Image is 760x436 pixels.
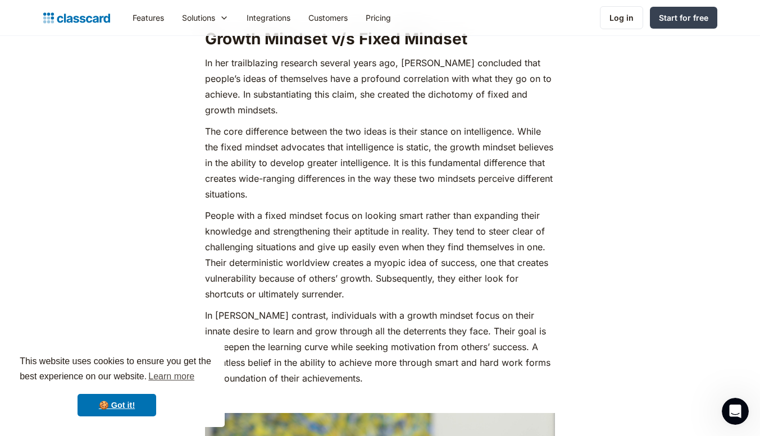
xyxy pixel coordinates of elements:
[182,12,215,24] div: Solutions
[357,5,400,30] a: Pricing
[20,355,214,385] span: This website uses cookies to ensure you get the best experience on our website.
[205,55,555,118] p: In her trailblazing research several years ago, [PERSON_NAME] concluded that people’s ideas of th...
[205,308,555,386] p: In [PERSON_NAME] contrast, individuals with a growth mindset focus on their innate desire to lear...
[9,344,225,427] div: cookieconsent
[238,5,299,30] a: Integrations
[124,5,173,30] a: Features
[299,5,357,30] a: Customers
[659,12,708,24] div: Start for free
[78,394,156,416] a: dismiss cookie message
[609,12,634,24] div: Log in
[205,29,555,49] h2: Growth Mindset v/s Fixed Mindset
[43,10,110,26] a: Logo
[173,5,238,30] div: Solutions
[147,368,196,385] a: learn more about cookies
[650,7,717,29] a: Start for free
[600,6,643,29] a: Log in
[722,398,749,425] iframe: Intercom live chat
[205,208,555,302] p: People with a fixed mindset focus on looking smart rather than expanding their knowledge and stre...
[205,123,555,202] p: The core difference between the two ideas is their stance on intelligence. While the fixed mindse...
